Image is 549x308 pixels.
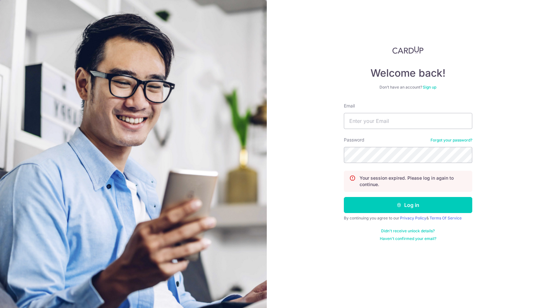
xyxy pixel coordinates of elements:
a: Haven't confirmed your email? [380,236,436,241]
a: Didn't receive unlock details? [381,228,435,234]
a: Sign up [423,85,436,90]
button: Log in [344,197,472,213]
div: By continuing you agree to our & [344,216,472,221]
img: CardUp Logo [392,46,424,54]
a: Forgot your password? [431,138,472,143]
label: Password [344,137,364,143]
h4: Welcome back! [344,67,472,80]
a: Privacy Policy [400,216,426,220]
label: Email [344,103,355,109]
div: Don’t have an account? [344,85,472,90]
p: Your session expired. Please log in again to continue. [360,175,467,188]
a: Terms Of Service [430,216,462,220]
input: Enter your Email [344,113,472,129]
